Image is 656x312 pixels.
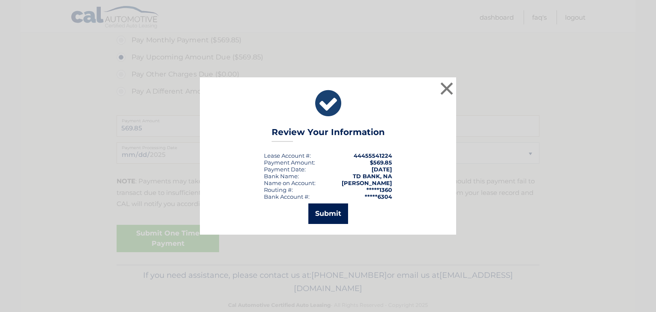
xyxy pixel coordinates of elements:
span: $569.85 [370,159,392,166]
div: Bank Account #: [264,193,310,200]
div: : [264,166,306,173]
strong: [PERSON_NAME] [342,180,392,186]
div: Routing #: [264,186,293,193]
button: Submit [308,203,348,224]
strong: 44455541224 [354,152,392,159]
div: Bank Name: [264,173,299,180]
div: Payment Amount: [264,159,315,166]
span: Payment Date [264,166,305,173]
button: × [438,80,455,97]
div: Lease Account #: [264,152,311,159]
div: Name on Account: [264,180,316,186]
h3: Review Your Information [272,127,385,142]
strong: TD BANK, NA [353,173,392,180]
span: [DATE] [372,166,392,173]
